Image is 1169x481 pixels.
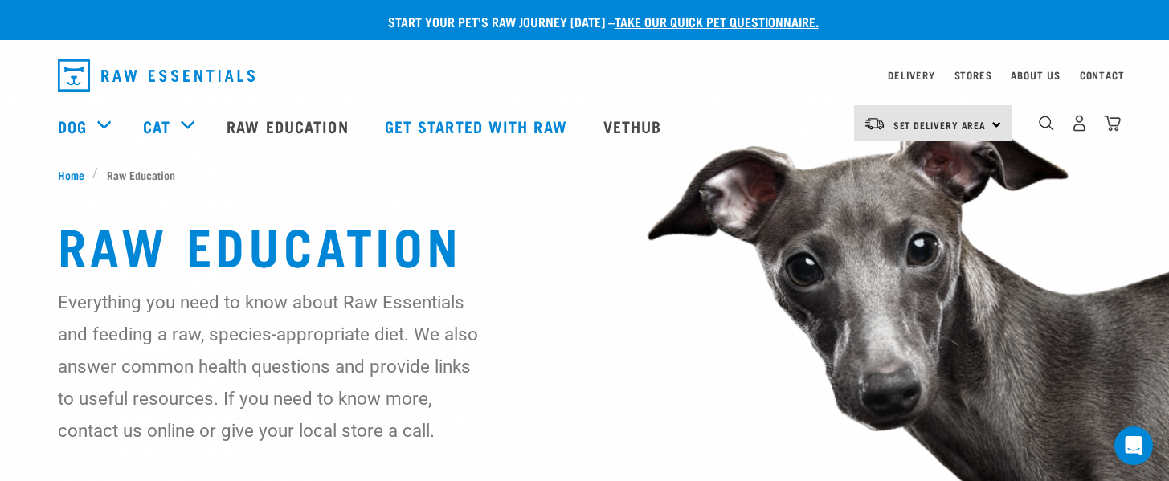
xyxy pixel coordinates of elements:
[58,114,87,138] a: Dog
[587,94,682,158] a: Vethub
[45,53,1125,98] nav: dropdown navigation
[1039,116,1054,131] img: home-icon-1@2x.png
[888,72,934,78] a: Delivery
[58,166,93,183] a: Home
[1080,72,1125,78] a: Contact
[143,114,170,138] a: Cat
[1104,115,1121,132] img: home-icon@2x.png
[58,59,255,92] img: Raw Essentials Logo
[615,18,819,25] a: take our quick pet questionnaire.
[211,94,368,158] a: Raw Education
[893,122,987,128] span: Set Delivery Area
[58,286,480,446] p: Everything you need to know about Raw Essentials and feeding a raw, species-appropriate diet. We ...
[58,166,1112,183] nav: breadcrumbs
[58,215,1112,273] h1: Raw Education
[1071,115,1088,132] img: user.png
[954,72,992,78] a: Stores
[864,116,885,131] img: van-moving.png
[58,166,84,183] span: Home
[1114,426,1153,465] div: Open Intercom Messenger
[369,94,587,158] a: Get started with Raw
[1011,72,1060,78] a: About Us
